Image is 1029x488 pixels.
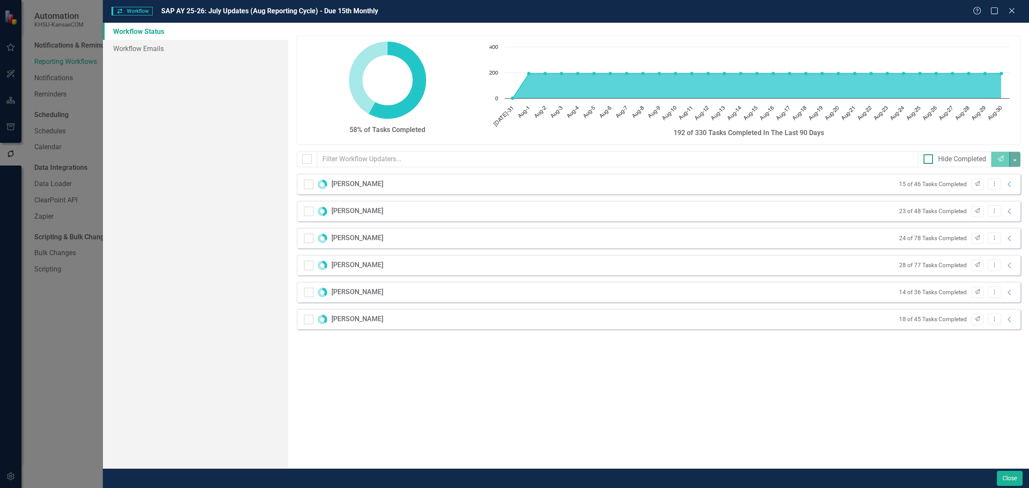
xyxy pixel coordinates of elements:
path: Aug-30, 192. Tasks Completed. [999,72,1003,75]
path: Aug-3, 192. Tasks Completed. [560,72,563,75]
text: Aug-16 [759,105,775,121]
text: Aug-28 [954,105,970,121]
path: Aug-16, 192. Tasks Completed. [771,72,775,75]
div: [PERSON_NAME] [331,287,383,297]
small: 15 of 46 Tasks Completed [899,180,967,188]
text: Aug-13 [710,105,726,121]
text: Aug-23 [873,105,889,121]
path: Aug-27, 192. Tasks Completed. [951,72,954,75]
text: Aug-24 [889,105,905,121]
button: Close [997,471,1023,486]
path: Aug-7, 192. Tasks Completed. [625,72,628,75]
text: Aug-7 [614,105,629,119]
text: Aug-20 [824,105,840,121]
text: Aug-14 [726,105,743,121]
path: Aug-8, 192. Tasks Completed. [641,72,644,75]
text: Aug-15 [743,105,759,121]
strong: 192 of 330 Tasks Completed In The Last 90 Days [674,129,824,137]
small: 14 of 36 Tasks Completed [899,288,967,296]
path: Aug-23, 192. Tasks Completed. [885,72,889,75]
path: Aug-6, 192. Tasks Completed. [608,72,612,75]
path: Aug-18, 192. Tasks Completed. [804,72,807,75]
a: Workflow Status [103,23,288,40]
text: Aug-9 [647,105,661,119]
div: Hide Completed [938,154,986,164]
text: Aug-3 [549,105,563,119]
path: Aug-5, 192. Tasks Completed. [592,72,596,75]
path: Aug-26, 192. Tasks Completed. [934,72,938,75]
path: Aug-24, 192. Tasks Completed. [902,72,905,75]
path: Aug-14, 192. Tasks Completed. [739,72,742,75]
text: Aug-22 [857,105,873,121]
text: Aug-19 [808,105,824,121]
text: Aug-4 [566,105,580,119]
text: Aug-6 [598,105,612,119]
input: Filter Workflow Updaters... [317,151,918,167]
text: Aug-1 [517,105,531,119]
small: 24 of 78 Tasks Completed [899,234,967,242]
path: Aug-1, 192. Tasks Completed. [527,72,530,75]
path: Aug-10, 192. Tasks Completed. [674,72,677,75]
text: Aug-2 [533,105,547,119]
path: Aug-2, 192. Tasks Completed. [543,72,547,75]
path: Jul-31, 0. Tasks Completed. [511,96,514,100]
text: 400 [489,45,498,50]
path: Aug-4, 192. Tasks Completed. [576,72,579,75]
path: Aug-9, 192. Tasks Completed. [657,72,661,75]
strong: 58% of Tasks Completed [349,126,425,134]
div: Workflow Status [297,36,1020,336]
text: Aug-25 [905,105,921,121]
path: Aug-19, 192. Tasks Completed. [820,72,824,75]
text: [DATE]-31 [493,105,515,127]
text: Aug-11 [678,105,694,121]
path: Aug-25, 192. Tasks Completed. [918,72,921,75]
text: Aug-30 [987,105,1003,121]
text: 0 [495,96,498,102]
text: Aug-29 [970,105,987,121]
small: 28 of 77 Tasks Completed [899,261,967,269]
path: Aug-21, 192. Tasks Completed. [853,72,856,75]
path: Aug-11, 192. Tasks Completed. [690,72,693,75]
div: [PERSON_NAME] [331,314,383,324]
text: Aug-8 [631,105,645,119]
small: 23 of 48 Tasks Completed [899,207,967,215]
text: Aug-27 [938,105,954,121]
svg: Interactive chart [484,42,1014,128]
a: Workflow Emails [103,40,288,57]
text: Aug-12 [694,105,710,121]
text: Aug-21 [840,105,857,121]
div: [PERSON_NAME] [331,206,383,216]
path: Aug-28, 192. Tasks Completed. [967,72,970,75]
path: Aug-17, 192. Tasks Completed. [788,72,791,75]
text: 200 [489,70,498,76]
text: Aug-17 [775,105,791,121]
span: Workflow [111,7,153,15]
text: Aug-26 [921,105,938,121]
path: Aug-15, 192. Tasks Completed. [755,72,758,75]
span: SAP AY 25-26: July Updates (Aug Reporting Cycle) - Due 15th Monthly [161,7,378,15]
text: Aug-5 [582,105,596,119]
path: Aug-29, 192. Tasks Completed. [983,72,987,75]
div: [PERSON_NAME] [331,260,383,270]
div: [PERSON_NAME] [331,179,383,189]
path: Aug-22, 192. Tasks Completed. [869,72,873,75]
div: [PERSON_NAME] [331,233,383,243]
path: Aug-13, 192. Tasks Completed. [722,72,726,75]
div: Chart. Highcharts interactive chart. [484,42,1014,128]
path: Aug-20, 192. Tasks Completed. [836,72,840,75]
small: 18 of 45 Tasks Completed [899,315,967,323]
text: Aug-18 [791,105,808,121]
text: Aug-10 [661,105,677,121]
path: Aug-12, 192. Tasks Completed. [706,72,710,75]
